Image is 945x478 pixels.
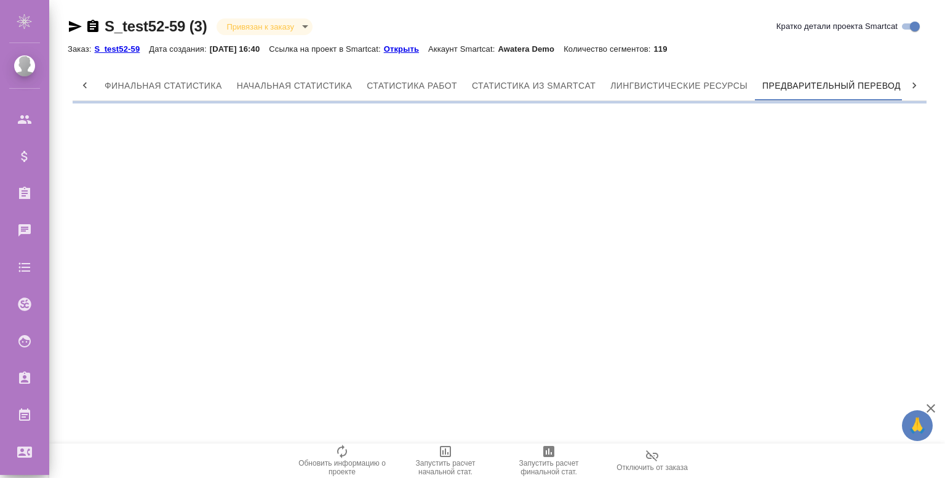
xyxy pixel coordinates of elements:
[223,22,297,32] button: Привязан к заказу
[907,413,928,439] span: 🙏
[600,444,704,478] button: Отключить от заказа
[384,43,428,54] a: Открыть
[472,78,596,94] span: Статистика из Smartcat
[94,43,149,54] a: S_test52-59
[105,78,222,94] span: Финальная статистика
[498,44,564,54] p: Awatera Demo
[149,44,209,54] p: Дата создания:
[610,78,748,94] span: Лингвистические ресурсы
[94,44,149,54] p: S_test52-59
[298,459,386,476] span: Обновить информацию о проекте
[394,444,497,478] button: Запустить расчет начальной стат.
[497,444,600,478] button: Запустить расчет финальной стат.
[68,44,94,54] p: Заказ:
[776,20,898,33] span: Кратко детали проекта Smartcat
[428,44,498,54] p: Аккаунт Smartcat:
[68,19,82,34] button: Скопировать ссылку для ЯМессенджера
[237,78,353,94] span: Начальная статистика
[105,18,207,34] a: S_test52-59 (3)
[762,78,901,94] span: Предварительный перевод
[269,44,383,54] p: Ссылка на проект в Smartcat:
[564,44,653,54] p: Количество сегментов:
[616,463,688,472] span: Отключить от заказа
[384,44,428,54] p: Открыть
[210,44,269,54] p: [DATE] 16:40
[86,19,100,34] button: Скопировать ссылку
[401,459,490,476] span: Запустить расчет начальной стат.
[504,459,593,476] span: Запустить расчет финальной стат.
[290,444,394,478] button: Обновить информацию о проекте
[367,78,457,94] span: Статистика работ
[217,18,312,35] div: Привязан к заказу
[902,410,933,441] button: 🙏
[654,44,677,54] p: 119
